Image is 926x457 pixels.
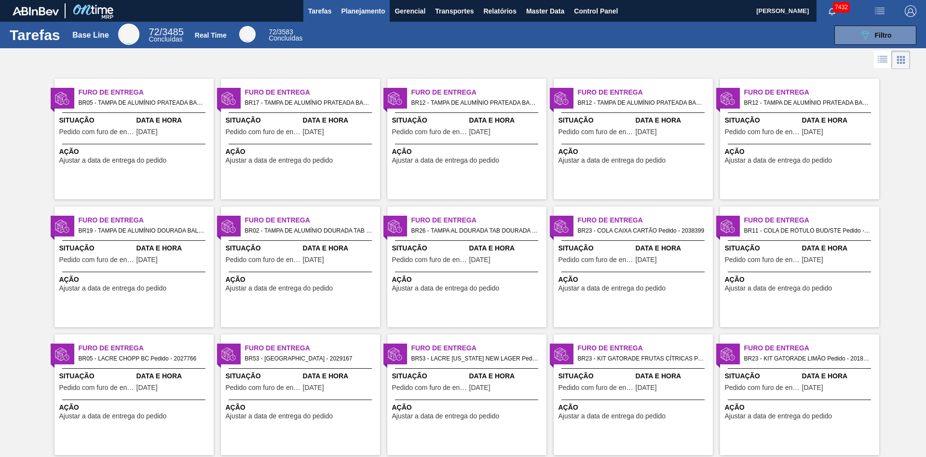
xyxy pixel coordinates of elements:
span: Furo de Entrega [79,215,214,225]
img: Logout [905,5,916,17]
img: status [55,91,69,106]
span: 14/10/2025, [469,384,490,391]
span: Pedido com furo de entrega [558,128,633,136]
span: Ação [558,402,710,413]
span: BR17 - TAMPA DE ALUMÍNIO PRATEADA BALL CDL Pedido - 2039212 [245,97,372,108]
span: Ajustar a data de entrega do pedido [558,413,666,420]
span: 14/10/2025, [469,128,490,136]
span: Situação [59,115,134,125]
span: Ajustar a data de entrega do pedido [725,157,832,164]
img: status [388,347,402,361]
img: status [554,91,569,106]
span: Data e Hora [303,115,378,125]
span: Data e Hora [802,371,877,381]
span: Ajustar a data de entrega do pedido [59,285,167,292]
span: Gerencial [395,5,425,17]
span: Transportes [435,5,474,17]
span: Ação [59,402,211,413]
div: Real Time [269,29,302,42]
span: Ajustar a data de entrega do pedido [226,413,333,420]
span: Ação [725,402,877,413]
span: Furo de Entrega [245,87,380,97]
span: 11/10/2025, [136,256,158,263]
span: / 3583 [269,28,293,36]
span: Ação [226,275,378,285]
span: Ação [558,275,710,285]
span: Situação [226,243,300,253]
span: BR53 - LACRE PATAGÔNIA Pedido - 2029167 [245,353,372,364]
span: Situação [725,371,800,381]
span: Situação [392,115,467,125]
img: status [721,91,735,106]
span: 72 [269,28,276,36]
span: BR23 - COLA CAIXA CARTÃO Pedido - 2038399 [578,225,705,236]
span: Ajustar a data de entrega do pedido [226,285,333,292]
span: Ação [226,402,378,413]
span: Pedido com furo de entrega [558,384,633,391]
span: 14/10/2025, [303,256,324,263]
span: Furo de Entrega [578,87,713,97]
span: Ajustar a data de entrega do pedido [59,157,167,164]
span: Ajustar a data de entrega do pedido [226,157,333,164]
span: Situação [725,115,800,125]
span: 7432 [833,2,850,13]
span: BR12 - TAMPA DE ALUMÍNIO PRATEADA BALL CDL Pedido - 2018610 [411,97,539,108]
span: Tarefas [308,5,332,17]
span: BR19 - TAMPA DE ALUMÍNIO DOURADA BALL CDL Pedido - 2042515 [79,225,206,236]
span: Ação [392,402,544,413]
span: Situação [392,243,467,253]
span: Pedido com furo de entrega [226,256,300,263]
span: Ajustar a data de entrega do pedido [392,157,500,164]
span: Ajustar a data de entrega do pedido [725,285,832,292]
img: status [55,347,69,361]
span: Furo de Entrega [79,343,214,353]
span: Situação [558,115,633,125]
span: Concluídas [269,34,302,42]
span: Data e Hora [469,371,544,381]
span: Pedido com furo de entrega [59,256,134,263]
div: Real Time [195,31,227,39]
span: Ação [59,275,211,285]
img: status [554,347,569,361]
span: 11/10/2025, [636,128,657,136]
span: Data e Hora [136,115,211,125]
span: 12/10/2025, [802,128,823,136]
span: BR23 - KIT GATORADE FRUTAS CÍTRICAS Pedido - 2038893 [578,353,705,364]
span: Data e Hora [802,243,877,253]
span: BR23 - KIT GATORADE LIMÃO Pedido - 2018485 [744,353,872,364]
span: Pedido com furo de entrega [59,384,134,391]
span: Data e Hora [469,115,544,125]
span: Pedido com furo de entrega [725,128,800,136]
span: Furo de Entrega [411,87,546,97]
span: Pedido com furo de entrega [392,256,467,263]
img: status [721,219,735,234]
span: Ação [725,147,877,157]
button: Notificações [817,4,847,18]
div: Visão em Lista [874,51,892,69]
div: Visão em Cards [892,51,910,69]
span: Ação [725,275,877,285]
span: Situação [725,243,800,253]
button: Filtro [834,26,916,45]
span: Furo de Entrega [79,87,214,97]
span: Master Data [526,5,564,17]
span: Pedido com furo de entrega [725,256,800,263]
span: 03/10/2025, [636,256,657,263]
span: Situação [226,115,300,125]
img: TNhmsLtSVTkK8tSr43FrP2fwEKptu5GPRR3wAAAABJRU5ErkJggg== [13,7,59,15]
span: / 3485 [149,27,184,37]
span: Situação [558,371,633,381]
img: status [388,219,402,234]
span: Ajustar a data de entrega do pedido [725,413,832,420]
span: Furo de Entrega [578,215,713,225]
img: userActions [874,5,885,17]
span: Situação [59,243,134,253]
span: Data e Hora [303,371,378,381]
span: Control Panel [574,5,618,17]
div: Base Line [149,28,184,42]
span: 72 [149,27,160,37]
img: status [221,219,236,234]
span: BR12 - TAMPA DE ALUMÍNIO PRATEADA BALL CDL Pedido - 1996181 [744,97,872,108]
span: Pedido com furo de entrega [392,384,467,391]
img: status [554,219,569,234]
